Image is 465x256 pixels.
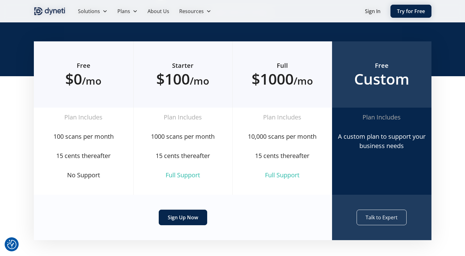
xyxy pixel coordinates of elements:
[238,132,327,141] div: 10,000 scans per month
[39,151,128,161] div: 15 cents thereafter
[144,70,222,88] h2: $100
[243,61,322,70] h6: Full
[112,5,143,17] div: Plans
[243,70,322,88] h2: $1000
[139,170,227,180] div: Full Support
[365,7,381,15] a: Sign In
[39,170,128,180] div: No Support
[337,132,426,151] div: A custom plan to support your business needs
[139,132,227,141] div: 1000 scans per month
[78,7,100,15] div: Solutions
[139,113,227,122] div: Plan Includes
[34,6,66,16] a: home
[238,170,327,180] div: Full Support
[294,74,313,87] span: /mo
[144,61,222,70] h6: Starter
[44,61,123,70] h6: Free
[159,210,207,225] a: Sign Up Now
[39,132,128,141] div: 100 scans per month
[390,5,431,18] a: Try for Free
[73,5,112,17] div: Solutions
[342,70,422,88] h2: Custom
[34,6,66,16] img: Dyneti indigo logo
[7,240,16,249] img: Revisit consent button
[117,7,130,15] div: Plans
[337,113,426,122] div: Plan Includes
[7,240,16,249] button: Consent Preferences
[357,210,407,225] a: Talk to Expert
[44,70,123,88] h2: $0
[238,151,327,161] div: 15 cents thereafter
[238,113,327,122] div: Plan Includes
[39,113,128,122] div: Plan Includes
[190,74,209,87] span: /mo
[179,7,204,15] div: Resources
[342,61,422,70] h6: Free
[82,74,102,87] span: /mo
[139,151,227,161] div: 15 cents thereafter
